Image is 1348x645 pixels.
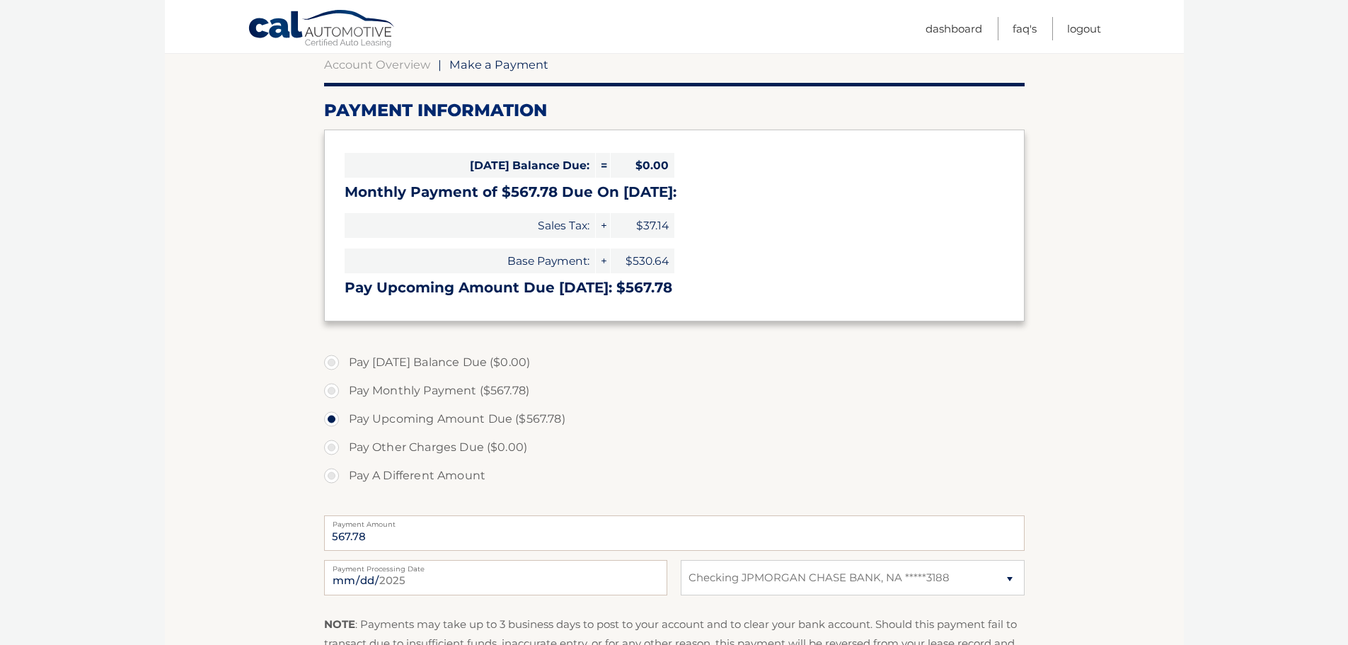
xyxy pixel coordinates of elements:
span: Sales Tax: [345,213,595,238]
input: Payment Date [324,560,667,595]
input: Payment Amount [324,515,1025,551]
label: Payment Amount [324,515,1025,527]
span: + [596,213,610,238]
span: = [596,153,610,178]
a: Dashboard [926,17,982,40]
strong: NOTE [324,617,355,631]
h2: Payment Information [324,100,1025,121]
span: Base Payment: [345,249,595,273]
label: Payment Processing Date [324,560,667,571]
h3: Monthly Payment of $567.78 Due On [DATE]: [345,183,1004,201]
label: Pay Upcoming Amount Due ($567.78) [324,405,1025,433]
a: FAQ's [1013,17,1037,40]
label: Pay Monthly Payment ($567.78) [324,377,1025,405]
span: + [596,249,610,273]
span: [DATE] Balance Due: [345,153,595,178]
h3: Pay Upcoming Amount Due [DATE]: $567.78 [345,279,1004,297]
span: $0.00 [611,153,674,178]
label: Pay Other Charges Due ($0.00) [324,433,1025,462]
label: Pay [DATE] Balance Due ($0.00) [324,348,1025,377]
span: $530.64 [611,249,674,273]
label: Pay A Different Amount [324,462,1025,490]
a: Cal Automotive [248,9,396,50]
a: Logout [1067,17,1101,40]
span: $37.14 [611,213,674,238]
span: Make a Payment [449,57,548,72]
a: Account Overview [324,57,430,72]
span: | [438,57,442,72]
